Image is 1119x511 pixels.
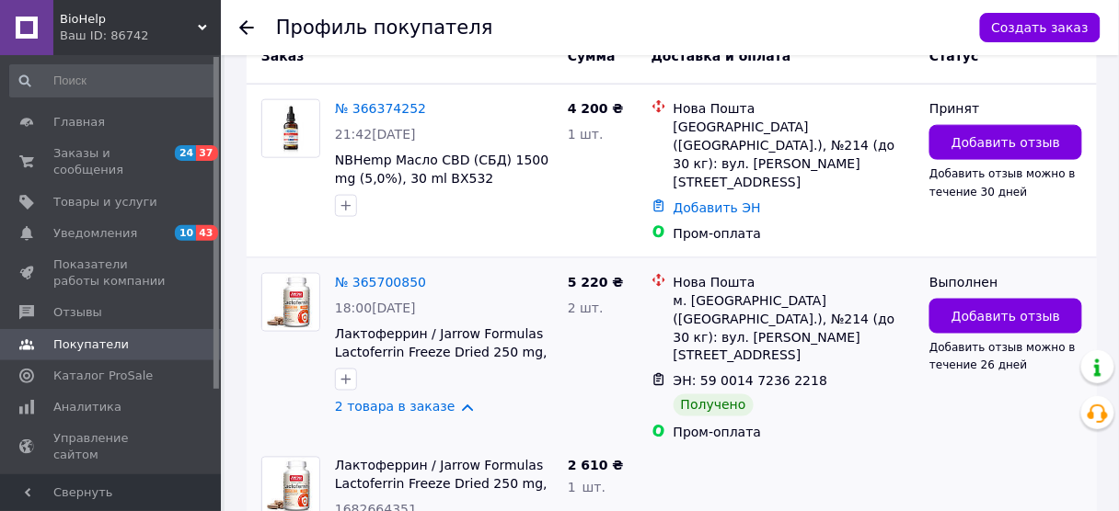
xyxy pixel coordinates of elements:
[674,118,916,191] div: [GEOGRAPHIC_DATA] ([GEOGRAPHIC_DATA].), №214 (до 30 кг): вул. [PERSON_NAME][STREET_ADDRESS]
[980,13,1101,42] button: Создать заказ
[53,430,170,463] span: Управление сайтом
[335,301,416,315] span: 18:00[DATE]
[262,274,319,331] img: Фото товару
[261,49,304,63] span: Заказ
[60,28,221,44] div: Ваш ID: 86742
[929,167,1076,199] span: Добавить отзыв можно в течение 30 дней
[196,225,217,241] span: 43
[53,145,170,178] span: Заказы и сообщения
[53,194,157,210] span: Товары и услуги
[262,100,319,157] img: Фото товару
[261,273,320,332] a: Фото товару
[53,399,121,415] span: Аналитика
[335,153,548,186] a: NBHemp Масло CBD (СБД) 1500 mg (5,0%), 30 ml BX532
[568,459,624,473] span: 2 610 ₴
[674,291,916,365] div: м. [GEOGRAPHIC_DATA] ([GEOGRAPHIC_DATA].), №214 (до 30 кг): вул. [PERSON_NAME][STREET_ADDRESS]
[335,326,548,378] a: Лактоферрин / Jarrow Formulas Lactoferrin Freeze Dried 250 mg, 60 капсул. BX351
[674,424,916,442] div: Пром-оплата
[674,394,754,416] div: Получено
[53,304,102,321] span: Отзывы
[568,275,624,290] span: 5 220 ₴
[53,368,153,384] span: Каталог ProSale
[652,49,791,63] span: Доставка и оплата
[674,374,828,389] span: ЭН: 59 0014 7236 2218
[335,400,456,414] a: 2 товара в заказе
[239,18,254,37] div: Вернуться назад
[568,481,606,495] span: 1 шт.
[53,336,129,353] span: Покупатели
[335,127,416,142] span: 21:42[DATE]
[929,99,1082,118] div: Принят
[568,127,604,142] span: 1 шт.
[53,256,170,290] span: Показатели работы компании
[175,225,196,241] span: 10
[335,101,426,116] a: № 366374252
[196,145,217,161] span: 37
[929,49,978,63] span: Статус
[952,307,1060,325] span: Добавить отзыв
[674,224,916,243] div: Пром-оплата
[53,225,137,242] span: Уведомления
[175,145,196,161] span: 24
[276,17,493,39] h1: Профиль покупателя
[568,301,604,315] span: 2 шт.
[335,459,548,510] a: Лактоферрин / Jarrow Formulas Lactoferrin Freeze Dried 250 mg, 60 капсул. BX351
[674,99,916,118] div: Нова Пошта
[261,99,320,158] a: Фото товару
[568,101,624,116] span: 4 200 ₴
[674,200,761,215] a: Добавить ЭН
[929,125,1082,160] button: Добавить отзыв
[929,341,1076,372] span: Добавить отзыв можно в течение 26 дней
[568,49,616,63] span: Сумма
[53,114,105,131] span: Главная
[674,273,916,291] div: Нова Пошта
[929,273,1082,291] div: Выполнен
[929,299,1082,334] button: Добавить отзыв
[952,133,1060,152] span: Добавить отзыв
[60,11,198,28] span: BioHelp
[335,275,426,290] a: № 365700850
[9,64,217,97] input: Поиск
